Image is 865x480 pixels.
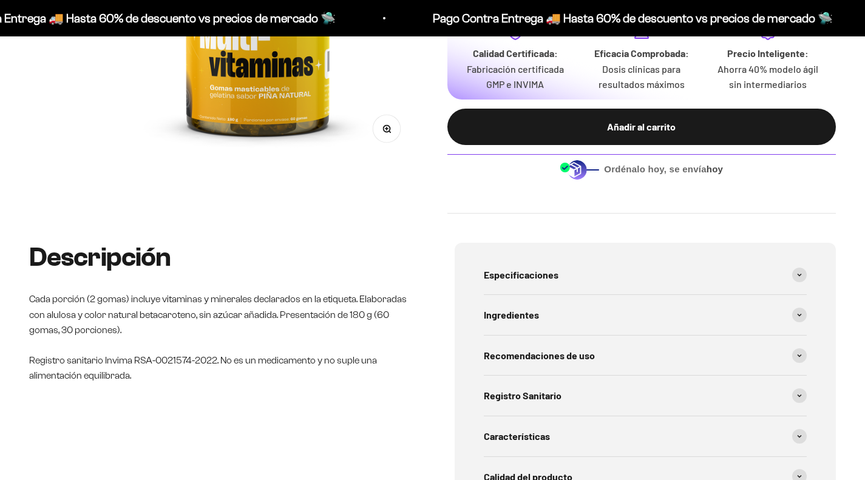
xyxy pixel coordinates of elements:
summary: Especificaciones [484,255,807,295]
img: Despacho sin intermediarios [560,160,599,180]
h2: Descripción [29,243,411,272]
p: Dosis clínicas para resultados máximos [588,61,695,92]
p: Cada porción (2 gomas) incluye vitaminas y minerales declarados en la etiqueta. Elaboradas con al... [29,291,411,338]
span: Características [484,428,550,444]
strong: Precio Inteligente: [727,47,809,59]
span: Recomendaciones de uso [484,348,595,363]
span: Ingredientes [484,307,539,323]
button: Añadir al carrito [447,109,836,145]
p: Registro sanitario Invima RSA-0021574-2022. No es un medicamento y no suple una alimentación equi... [29,353,411,384]
span: Especificaciones [484,267,558,283]
summary: Ingredientes [484,295,807,335]
p: Ahorra 40% modelo ágil sin intermediarios [714,61,821,92]
p: Pago Contra Entrega 🚚 Hasta 60% de descuento vs precios de mercado 🛸 [433,8,833,28]
p: Fabricación certificada GMP e INVIMA [462,61,569,92]
strong: Eficacia Comprobada: [594,47,689,59]
strong: Calidad Certificada: [473,47,558,59]
div: Añadir al carrito [472,119,812,135]
span: Registro Sanitario [484,388,561,404]
summary: Registro Sanitario [484,376,807,416]
span: Ordénalo hoy, se envía [604,163,723,176]
b: hoy [707,164,723,174]
summary: Características [484,416,807,456]
summary: Recomendaciones de uso [484,336,807,376]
